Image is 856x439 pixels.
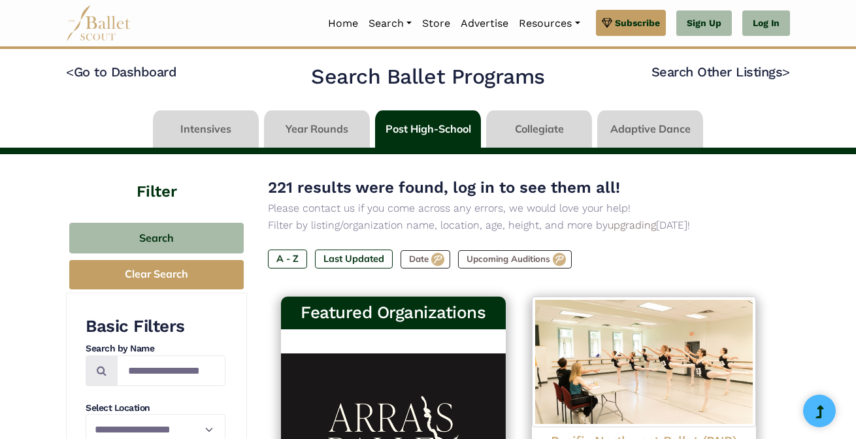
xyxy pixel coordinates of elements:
[401,250,450,268] label: Date
[676,10,732,37] a: Sign Up
[268,250,307,268] label: A - Z
[315,250,393,268] label: Last Updated
[323,10,363,37] a: Home
[86,342,225,355] h4: Search by Name
[602,16,612,30] img: gem.svg
[150,110,261,148] li: Intensives
[532,297,757,427] img: Logo
[69,223,244,253] button: Search
[86,316,225,338] h3: Basic Filters
[66,64,176,80] a: <Go to Dashboard
[268,178,620,197] span: 221 results were found, log in to see them all!
[268,217,769,234] p: Filter by listing/organization name, location, age, height, and more by [DATE]!
[261,110,372,148] li: Year Rounds
[86,402,225,415] h4: Select Location
[311,63,544,91] h2: Search Ballet Programs
[455,10,514,37] a: Advertise
[69,260,244,289] button: Clear Search
[742,10,790,37] a: Log In
[484,110,595,148] li: Collegiate
[363,10,417,37] a: Search
[615,16,660,30] span: Subscribe
[268,200,769,217] p: Please contact us if you come across any errors, we would love your help!
[608,219,656,231] a: upgrading
[291,302,495,324] h3: Featured Organizations
[372,110,484,148] li: Post High-School
[596,10,666,36] a: Subscribe
[66,154,247,203] h4: Filter
[595,110,706,148] li: Adaptive Dance
[417,10,455,37] a: Store
[651,64,790,80] a: Search Other Listings>
[66,63,74,80] code: <
[117,355,225,386] input: Search by names...
[782,63,790,80] code: >
[514,10,585,37] a: Resources
[458,250,572,268] label: Upcoming Auditions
